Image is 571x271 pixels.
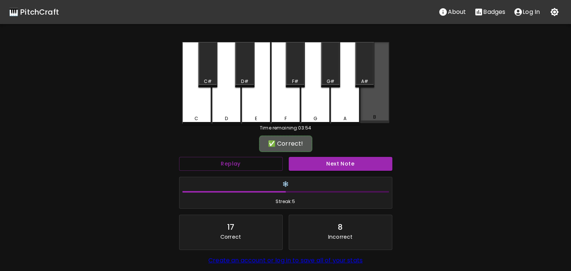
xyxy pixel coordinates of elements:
[292,78,298,85] div: F#
[9,6,59,18] a: 🎹 PitchCraft
[182,180,389,188] h6: ❄️
[338,221,343,233] div: 8
[179,157,283,171] button: Replay
[328,233,353,241] p: Incorrect
[204,78,212,85] div: C#
[327,78,334,85] div: G#
[470,5,509,20] button: Stats
[194,115,198,122] div: C
[361,78,368,85] div: A#
[241,78,248,85] div: D#
[313,115,317,122] div: G
[227,221,234,233] div: 17
[523,8,540,17] p: Log In
[255,115,257,122] div: E
[447,8,466,17] p: About
[373,114,376,120] div: B
[208,256,363,265] a: Create an account or log in to save all of your stats
[289,157,392,171] button: Next Note
[182,198,389,205] span: Streak: 5
[182,125,389,131] div: Time remaining: 03:54
[220,233,241,241] p: Correct
[263,139,309,148] div: ✅ Correct!
[343,115,346,122] div: A
[434,5,470,20] button: About
[284,115,286,122] div: F
[483,8,505,17] p: Badges
[224,115,227,122] div: D
[509,5,544,20] button: account of current user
